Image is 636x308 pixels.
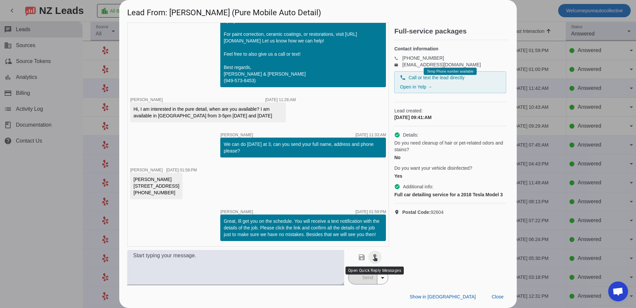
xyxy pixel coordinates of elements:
[166,168,197,172] div: [DATE] 01:58:PM
[408,74,464,81] span: Call or text the lead directly
[265,98,296,102] div: [DATE] 11:28:AM
[400,84,432,90] a: Open in Yelp →
[394,154,506,161] div: No
[130,97,163,102] span: [PERSON_NAME]
[492,294,503,299] span: Close
[394,56,402,60] mat-icon: phone
[130,168,163,172] span: [PERSON_NAME]
[220,133,253,137] span: [PERSON_NAME]
[402,62,481,67] a: [EMAIL_ADDRESS][DOMAIN_NAME]
[224,141,383,154] div: We can do [DATE] at 3, can you send your full name, address and phone please?
[355,133,386,137] div: [DATE] 11:33:AM
[403,132,418,138] span: Details:
[224,218,383,238] div: Great, Ill get you on the schedule. You will receive a text notification with the details of the ...
[394,45,506,52] h4: Contact information
[379,274,387,282] mat-icon: arrow_drop_down
[608,281,628,301] div: Open chat
[394,114,506,121] div: [DATE] 09:41:AM
[394,132,400,138] mat-icon: check_circle
[394,184,400,190] mat-icon: check_circle
[402,55,444,61] a: [PHONE_NUMBER]
[394,165,472,171] span: Do you want your vehicle disinfected?
[133,106,283,119] div: Hi, I am interested in the pure detail, when are you available? I am available in [GEOGRAPHIC_DAT...
[394,107,506,114] span: Lead created:
[410,294,476,299] span: Show in [GEOGRAPHIC_DATA]
[400,75,406,81] mat-icon: phone
[220,210,253,214] span: [PERSON_NAME]
[394,28,509,34] h2: Full-service packages
[486,291,509,303] button: Close
[402,209,444,216] span: 92604
[403,183,433,190] span: Additional info:
[394,173,506,179] div: Yes
[394,210,402,215] mat-icon: location_on
[394,63,402,66] mat-icon: email
[394,140,506,153] span: Do you need cleanup of hair or pet-related odors and stains?
[394,191,506,198] div: Full car detailing service for a 2018 Tesla Model 3
[402,210,431,215] strong: Postal Code:
[133,176,179,196] div: [PERSON_NAME] [STREET_ADDRESS] [PHONE_NUMBER]
[355,210,386,214] div: [DATE] 01:59:PM
[371,253,379,261] mat-icon: touch_app
[427,70,473,73] span: Temp Phone number available
[404,291,481,303] button: Show in [GEOGRAPHIC_DATA]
